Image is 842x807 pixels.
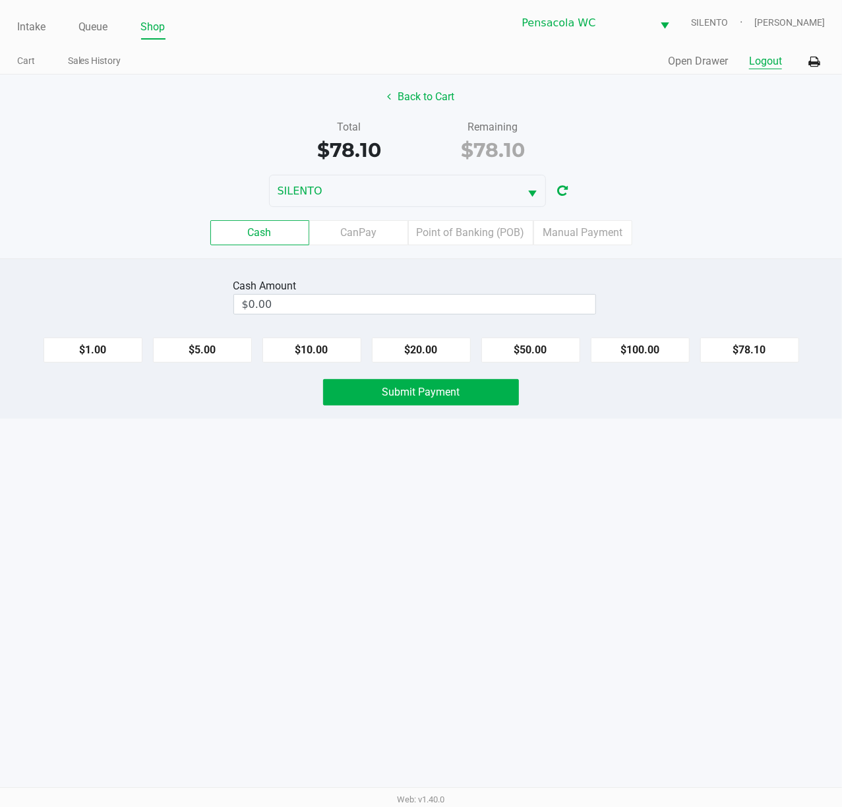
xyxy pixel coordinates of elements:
button: $20.00 [372,338,471,363]
button: $5.00 [153,338,252,363]
div: Total [287,119,411,135]
span: Pensacola WC [522,15,644,31]
button: $100.00 [591,338,690,363]
label: Manual Payment [533,220,632,245]
a: Cart [17,53,35,69]
div: $78.10 [287,135,411,165]
button: $50.00 [481,338,580,363]
button: Submit Payment [323,379,519,405]
span: SILENTO [278,183,512,199]
label: Cash [210,220,309,245]
button: $10.00 [262,338,361,363]
button: Logout [749,53,782,69]
a: Shop [141,18,165,36]
button: Back to Cart [379,84,464,109]
label: Point of Banking (POB) [408,220,533,245]
span: [PERSON_NAME] [754,16,825,30]
a: Sales History [68,53,121,69]
a: Intake [17,18,45,36]
span: SILENTO [691,16,754,30]
div: $78.10 [431,135,555,165]
label: CanPay [309,220,408,245]
span: Submit Payment [382,386,460,398]
span: Web: v1.40.0 [398,794,445,804]
button: $78.10 [700,338,799,363]
button: Select [520,175,545,206]
div: Cash Amount [233,278,302,294]
a: Queue [78,18,108,36]
button: $1.00 [44,338,142,363]
button: Open Drawer [668,53,728,69]
button: Select [652,7,677,38]
div: Remaining [431,119,555,135]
